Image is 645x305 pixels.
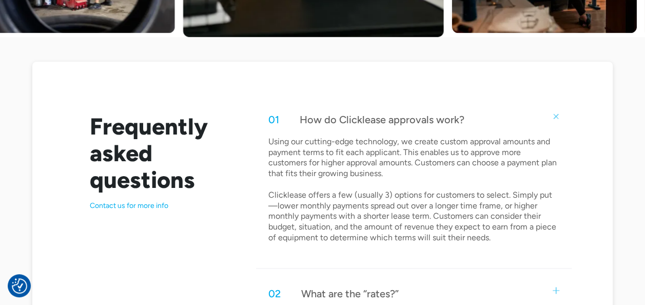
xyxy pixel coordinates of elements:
div: 02 [268,287,281,300]
div: 01 [268,113,279,126]
div: What are the “rates?” [301,287,399,300]
button: Consent Preferences [12,278,27,294]
img: Revisit consent button [12,278,27,294]
div: How do Clicklease approvals work? [300,113,464,126]
p: Contact us for more info [90,201,231,211]
h2: Frequently asked questions [90,113,231,193]
p: Using our cutting-edge technology, we create custom approval amounts and payment terms to fit eac... [268,137,560,243]
img: small plus [552,111,561,121]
